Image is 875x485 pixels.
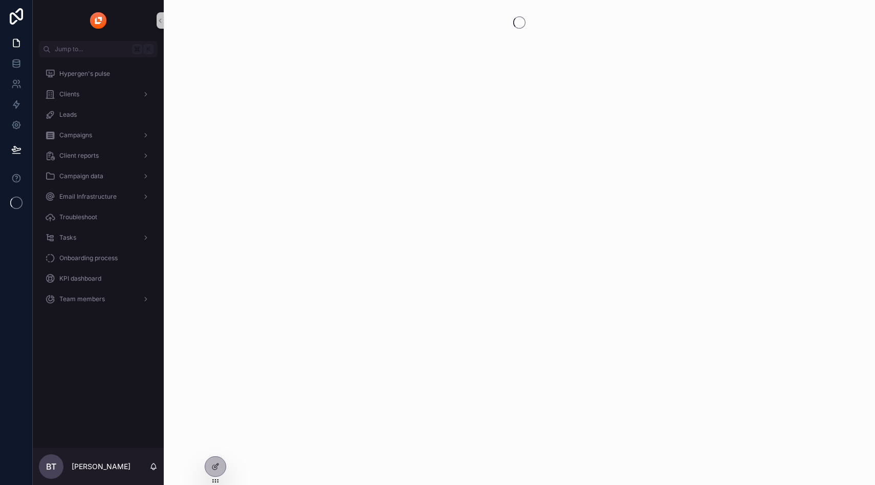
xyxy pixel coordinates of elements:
span: K [144,45,152,53]
span: Onboarding process [59,254,118,262]
a: Troubleshoot [39,208,158,226]
a: Email Infrastructure [39,187,158,206]
span: Campaigns [59,131,92,139]
img: App logo [90,12,106,29]
a: Clients [39,85,158,103]
a: Leads [39,106,158,124]
a: Campaign data [39,167,158,185]
span: Leads [59,111,77,119]
span: Jump to... [55,45,128,53]
span: BT [46,460,56,473]
a: Tasks [39,228,158,247]
span: Hypergen's pulse [59,70,110,78]
a: Client reports [39,146,158,165]
a: KPI dashboard [39,269,158,288]
span: Email Infrastructure [59,193,117,201]
a: Hypergen's pulse [39,65,158,83]
button: Jump to...K [39,41,158,57]
span: Tasks [59,234,76,242]
p: [PERSON_NAME] [72,461,130,472]
a: Team members [39,290,158,308]
span: Troubleshoot [59,213,97,221]
span: Campaign data [59,172,103,180]
a: Campaigns [39,126,158,144]
a: Onboarding process [39,249,158,267]
span: KPI dashboard [59,275,101,283]
span: Client reports [59,152,99,160]
span: Team members [59,295,105,303]
span: Clients [59,90,79,98]
div: scrollable content [33,57,164,322]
